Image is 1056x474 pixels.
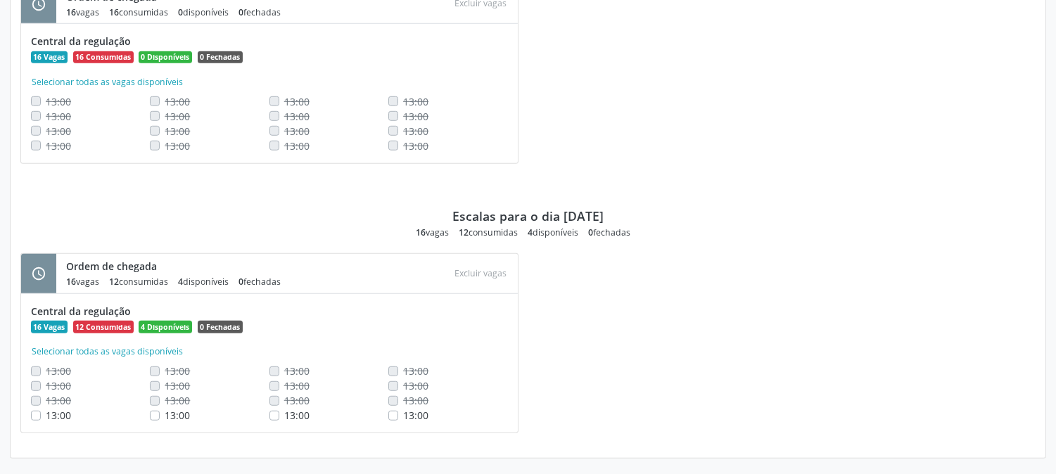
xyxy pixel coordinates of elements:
[284,379,310,392] span: Não é possivel realocar uma vaga consumida
[403,394,428,407] span: Não é possivel realocar uma vaga consumida
[46,139,71,153] span: Não é possivel realocar uma vaga consumida
[178,276,229,288] div: disponíveis
[416,226,449,238] div: vagas
[31,266,46,281] i: schedule
[165,95,190,108] span: Não é possivel realocar uma vaga consumida
[178,6,183,18] span: 0
[238,6,281,18] div: fechadas
[238,276,281,288] div: fechadas
[238,276,243,288] span: 0
[73,51,134,64] span: 16 Consumidas
[66,259,291,274] div: Ordem de chegada
[178,276,183,288] span: 4
[403,139,428,153] span: Não é possivel realocar uma vaga consumida
[139,51,192,64] span: 0 Disponíveis
[109,6,119,18] span: 16
[165,124,190,138] span: Não é possivel realocar uma vaga consumida
[66,276,76,288] span: 16
[198,321,243,333] span: 0 Fechadas
[284,394,310,407] span: Não é possivel realocar uma vaga consumida
[459,226,518,238] div: consumidas
[66,6,99,18] div: vagas
[66,6,76,18] span: 16
[73,321,134,333] span: 12 Consumidas
[403,110,428,123] span: Não é possivel realocar uma vaga consumida
[46,95,71,108] span: Não é possivel realocar uma vaga consumida
[528,226,578,238] div: disponíveis
[46,364,71,378] span: Não é possivel realocar uma vaga consumida
[46,394,71,407] span: Não é possivel realocar uma vaga consumida
[46,409,71,422] span: 13:00
[284,409,310,422] span: 13:00
[403,379,428,392] span: Não é possivel realocar uma vaga consumida
[452,208,604,224] div: Escalas para o dia [DATE]
[31,345,184,359] button: Selecionar todas as vagas disponíveis
[46,124,71,138] span: Não é possivel realocar uma vaga consumida
[284,124,310,138] span: Não é possivel realocar uma vaga consumida
[198,51,243,64] span: 0 Fechadas
[139,321,192,333] span: 4 Disponíveis
[403,124,428,138] span: Não é possivel realocar uma vaga consumida
[31,34,508,49] div: Central da regulação
[165,139,190,153] span: Não é possivel realocar uma vaga consumida
[109,276,119,288] span: 12
[46,110,71,123] span: Não é possivel realocar uma vaga consumida
[31,304,508,319] div: Central da regulação
[165,364,190,378] span: Não é possivel realocar uma vaga consumida
[416,226,426,238] span: 16
[588,226,630,238] div: fechadas
[238,6,243,18] span: 0
[588,226,593,238] span: 0
[450,264,513,283] div: Escolha as vagas para excluir
[178,6,229,18] div: disponíveis
[403,364,428,378] span: Não é possivel realocar uma vaga consumida
[31,51,68,64] span: 16 Vagas
[109,276,168,288] div: consumidas
[31,321,68,333] span: 16 Vagas
[165,110,190,123] span: Não é possivel realocar uma vaga consumida
[528,226,533,238] span: 4
[284,110,310,123] span: Não é possivel realocar uma vaga consumida
[31,75,184,89] button: Selecionar todas as vagas disponíveis
[403,409,428,422] span: 13:00
[46,379,71,392] span: Não é possivel realocar uma vaga consumida
[66,276,99,288] div: vagas
[284,364,310,378] span: Não é possivel realocar uma vaga consumida
[459,226,469,238] span: 12
[284,139,310,153] span: Não é possivel realocar uma vaga consumida
[403,95,428,108] span: Não é possivel realocar uma vaga consumida
[165,379,190,392] span: Não é possivel realocar uma vaga consumida
[109,6,168,18] div: consumidas
[165,394,190,407] span: Não é possivel realocar uma vaga consumida
[165,409,190,422] span: 13:00
[284,95,310,108] span: Não é possivel realocar uma vaga consumida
